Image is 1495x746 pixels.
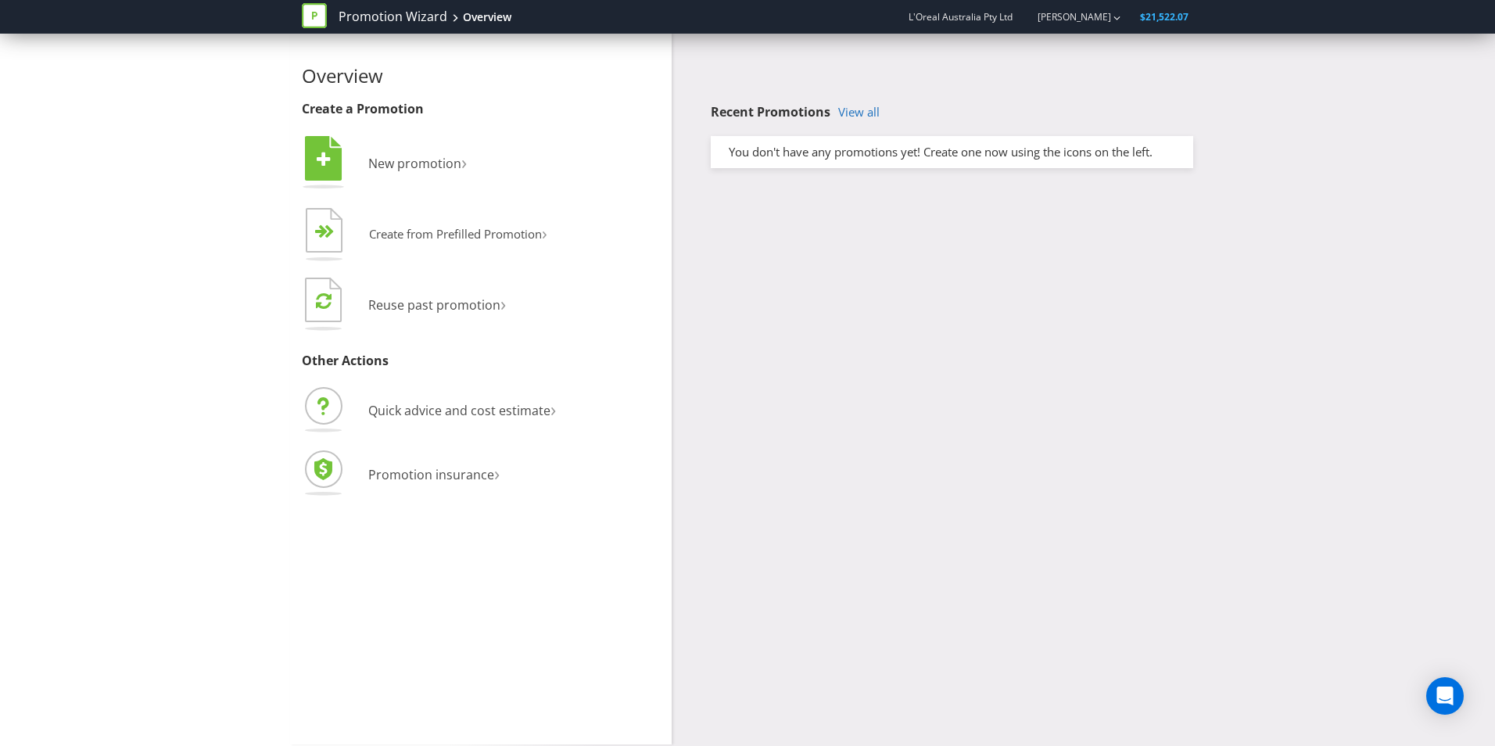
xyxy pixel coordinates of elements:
[1022,10,1111,23] a: [PERSON_NAME]
[302,66,660,86] h2: Overview
[369,226,542,242] span: Create from Prefilled Promotion
[1426,677,1464,715] div: Open Intercom Messenger
[500,290,506,316] span: ›
[302,402,556,419] a: Quick advice and cost estimate›
[550,396,556,421] span: ›
[368,296,500,314] span: Reuse past promotion
[1140,10,1188,23] span: $21,522.07
[909,10,1013,23] span: L'Oreal Australia Pty Ltd
[302,466,500,483] a: Promotion insurance›
[316,292,332,310] tspan: 
[494,460,500,486] span: ›
[368,155,461,172] span: New promotion
[368,466,494,483] span: Promotion insurance
[302,102,660,117] h3: Create a Promotion
[339,8,447,26] a: Promotion Wizard
[324,224,335,239] tspan: 
[368,402,550,419] span: Quick advice and cost estimate
[302,354,660,368] h3: Other Actions
[317,151,331,168] tspan: 
[711,103,830,120] span: Recent Promotions
[302,204,548,267] button: Create from Prefilled Promotion›
[838,106,880,119] a: View all
[542,221,547,245] span: ›
[717,144,1187,160] div: You don't have any promotions yet! Create one now using the icons on the left.
[461,149,467,174] span: ›
[463,9,511,25] div: Overview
